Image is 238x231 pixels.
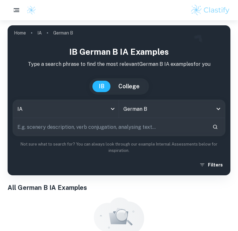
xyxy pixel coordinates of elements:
a: IA [37,28,42,37]
input: E.g. scenery description, verb conjugation, analysing text... [13,118,207,136]
p: German B [53,29,73,36]
p: Not sure what to search for? You can always look through our example Internal Assessments below f... [13,141,225,154]
img: Clastify logo [27,5,36,15]
a: Home [14,28,26,37]
img: profile cover [8,25,230,175]
button: Filters [198,159,225,171]
h1: IB German B IA examples [13,46,225,58]
p: Type a search phrase to find the most relevant German B IA examples for you [13,60,225,68]
img: Clastify logo [190,4,230,16]
button: College [112,81,146,92]
button: Open [214,104,223,113]
button: Search [210,122,221,132]
h1: All German B IA Examples [8,183,230,192]
button: IB [92,81,111,92]
div: IA [13,100,119,118]
a: Clastify logo [23,5,36,15]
